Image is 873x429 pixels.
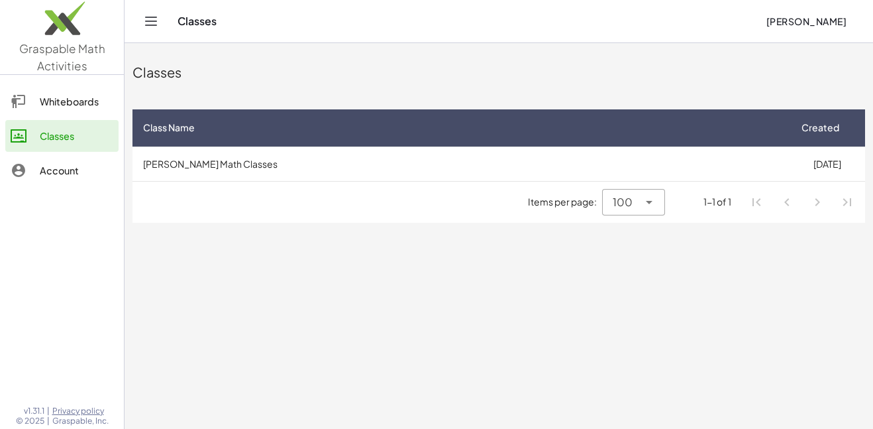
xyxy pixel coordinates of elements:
[801,121,839,135] span: Created
[528,195,602,209] span: Items per page:
[40,162,113,178] div: Account
[5,120,119,152] a: Classes
[16,416,44,426] span: © 2025
[5,154,119,186] a: Account
[703,195,731,209] div: 1-1 of 1
[755,9,857,33] button: [PERSON_NAME]
[40,128,113,144] div: Classes
[143,121,195,135] span: Class Name
[789,147,865,181] td: [DATE]
[766,15,847,27] span: [PERSON_NAME]
[132,63,865,82] div: Classes
[742,187,862,217] nav: Pagination Navigation
[132,147,789,181] td: [PERSON_NAME] Math Classes
[5,86,119,117] a: Whiteboards
[19,41,105,73] span: Graspable Math Activities
[613,194,633,210] span: 100
[40,93,113,109] div: Whiteboards
[47,406,50,416] span: |
[24,406,44,416] span: v1.31.1
[52,416,109,426] span: Graspable, Inc.
[140,11,162,32] button: Toggle navigation
[47,416,50,426] span: |
[52,406,109,416] a: Privacy policy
